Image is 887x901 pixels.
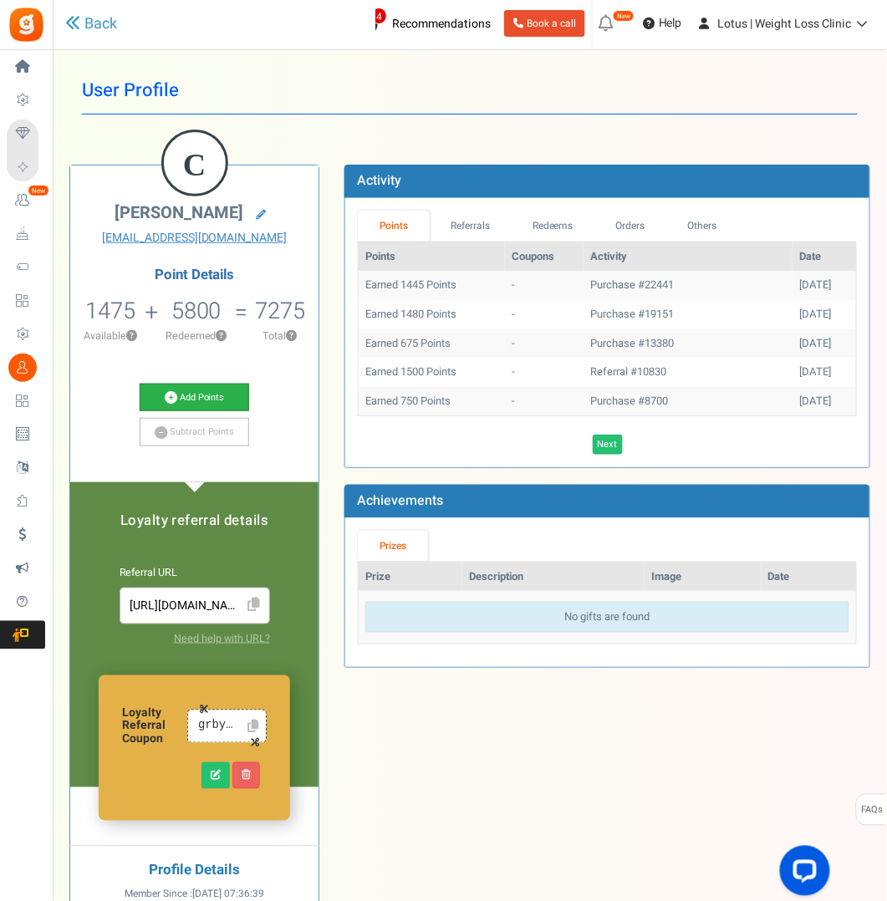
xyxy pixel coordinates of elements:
span: Lotus | Weight Loss Clinic [718,15,852,33]
td: Earned 750 Points [359,387,505,416]
td: - [505,300,584,329]
td: - [505,329,584,359]
h6: Referral URL [120,568,270,579]
a: Orders [594,211,666,242]
button: ? [127,331,138,342]
th: Points [359,242,505,272]
td: Purchase #22441 [584,271,793,300]
em: New [28,185,49,196]
a: Book a call [504,10,585,37]
a: Next [593,435,623,455]
th: Image [645,562,762,592]
h5: Loyalty referral details [87,513,302,528]
a: New [7,186,45,215]
a: Help [636,10,689,37]
td: - [505,387,584,416]
td: Referral #10830 [584,358,793,387]
td: Purchase #8700 [584,387,793,416]
th: Date [762,562,856,592]
div: No gifts are found [365,602,849,633]
a: Click to Copy [241,713,264,740]
span: [PERSON_NAME] [115,201,243,225]
b: Activity [357,171,401,191]
div: [DATE] [799,277,849,293]
figcaption: C [164,132,226,197]
a: Referrals [430,211,512,242]
div: [DATE] [799,307,849,323]
th: Activity [584,242,793,272]
img: Gratisfaction [8,6,45,43]
div: [DATE] [799,336,849,352]
td: Earned 1445 Points [359,271,505,300]
button: ? [217,331,227,342]
div: [DATE] [799,394,849,410]
a: Need help with URL? [174,631,270,646]
h1: User Profile [82,67,858,115]
a: 4 Recommendations [351,10,497,37]
td: Earned 1500 Points [359,358,505,387]
em: New [613,10,635,22]
th: Description [462,562,645,592]
h4: Profile Details [83,863,306,879]
td: Purchase #19151 [584,300,793,329]
td: Earned 1480 Points [359,300,505,329]
b: Achievements [357,491,443,511]
th: Coupons [505,242,584,272]
span: FAQs [861,795,884,827]
p: Total [249,328,310,344]
button: ? [286,331,297,342]
a: Redeems [512,211,595,242]
td: - [505,271,584,300]
span: Recommendations [392,15,491,33]
th: Date [793,242,856,272]
a: [EMAIL_ADDRESS][DOMAIN_NAME] [83,230,306,247]
th: Prize [359,562,462,592]
p: Redeemed [160,328,232,344]
a: Others [666,211,738,242]
h6: Loyalty Referral Coupon [122,707,187,746]
h5: 5800 [171,298,222,323]
span: 1475 [86,294,136,328]
a: Points [358,211,430,242]
td: - [505,358,584,387]
span: Help [655,15,682,32]
span: 4 [371,8,387,24]
div: [DATE] [799,364,849,380]
span: Click to Copy [241,591,268,620]
p: Available [79,328,143,344]
h4: Point Details [70,267,319,283]
h5: 7275 [255,298,305,323]
a: Prizes [358,531,428,562]
a: Add Points [140,384,249,412]
a: Subtract Points [140,418,249,446]
td: Earned 675 Points [359,329,505,359]
td: Purchase #13380 [584,329,793,359]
